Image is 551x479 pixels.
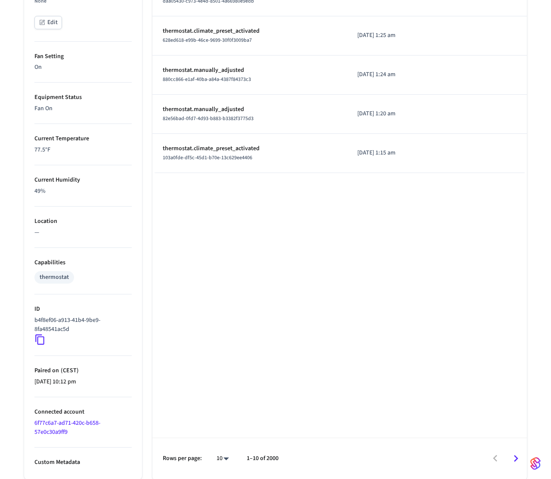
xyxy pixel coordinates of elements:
[34,408,132,417] p: Connected account
[34,377,132,386] p: [DATE] 10:12 pm
[34,458,132,467] p: Custom Metadata
[163,105,337,114] p: thermostat.manually_adjusted
[530,457,541,470] img: SeamLogoGradient.69752ec5.svg
[163,154,252,161] span: 103a0fde-df5c-45d1-b70e-13c629ee4406
[34,145,132,155] p: 77.5 °F
[59,366,79,375] span: ( CEST )
[34,419,100,436] a: 6f77c6a7-ad71-420c-b658-57e0c30a9ff9
[34,258,132,267] p: Capabilities
[34,52,132,61] p: Fan Setting
[34,63,132,72] p: On
[34,104,132,113] p: Fan On
[34,305,132,314] p: ID
[34,316,128,334] p: b4f8ef06-a913-41b4-9be9-8fa48541ac5d
[34,134,132,143] p: Current Temperature
[357,31,434,40] p: [DATE] 1:25 am
[163,454,202,463] p: Rows per page:
[34,366,132,375] p: Paired on
[34,93,132,102] p: Equipment Status
[163,27,337,36] p: thermostat.climate_preset_activated
[163,76,251,83] span: 880cc866-e1af-40ba-a84a-4387f84373c3
[163,66,337,75] p: thermostat.manually_adjusted
[163,37,252,44] span: 628ed618-e99b-46ce-9699-30f0f3009ba7
[357,70,434,79] p: [DATE] 1:24 am
[247,454,279,463] p: 1–10 of 2000
[34,187,132,196] p: 49%
[34,228,132,237] p: —
[357,148,434,158] p: [DATE] 1:15 am
[163,115,254,122] span: 82e56bad-0fd7-4d93-b883-b3382f3775d3
[34,176,132,185] p: Current Humidity
[34,217,132,226] p: Location
[34,16,62,29] button: Edit
[506,448,526,469] button: Go to next page
[40,273,69,282] div: thermostat
[357,109,434,118] p: [DATE] 1:20 am
[212,452,233,465] div: 10
[163,144,337,153] p: thermostat.climate_preset_activated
